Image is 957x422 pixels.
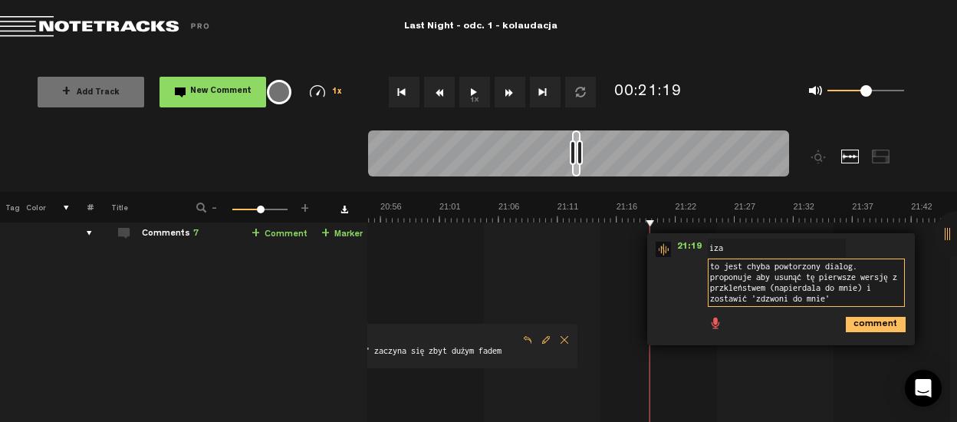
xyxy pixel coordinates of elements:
[190,87,252,96] span: New Comment
[71,226,95,241] div: comments
[23,192,46,223] th: Color
[518,335,537,345] span: Reply to comment
[671,242,708,257] span: 21:19
[94,192,176,223] th: Title
[62,86,71,98] span: +
[142,228,199,241] div: Comments
[459,77,490,107] button: 1x
[321,228,330,240] span: +
[846,317,906,332] i: comment
[565,77,596,107] button: Loop
[209,201,221,210] span: -
[389,77,419,107] button: Go to beginning
[321,226,363,243] a: Marker
[159,77,266,107] button: New Comment
[708,239,846,257] input: Enter your name
[332,88,343,97] span: 1x
[310,85,325,97] img: speedometer.svg
[495,77,525,107] button: Fast Forward
[846,317,858,329] span: comment
[656,242,671,257] img: star-track.png
[327,345,518,361] span: "Panowie" zaczyna się zbyt dużym fadem
[340,206,348,213] a: Download comments
[70,192,94,223] th: #
[614,81,682,104] div: 00:21:19
[299,201,311,210] span: +
[297,85,355,98] div: 1x
[62,89,120,97] span: Add Track
[252,226,307,243] a: Comment
[252,228,260,240] span: +
[424,77,455,107] button: Rewind
[537,335,555,345] span: Edit comment
[193,229,199,239] span: 7
[38,77,144,107] button: +Add Track
[530,77,561,107] button: Go to end
[905,370,942,407] div: Open Intercom Messenger
[267,80,291,104] div: {{ tooltip_message }}
[555,335,574,345] span: Delete comment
